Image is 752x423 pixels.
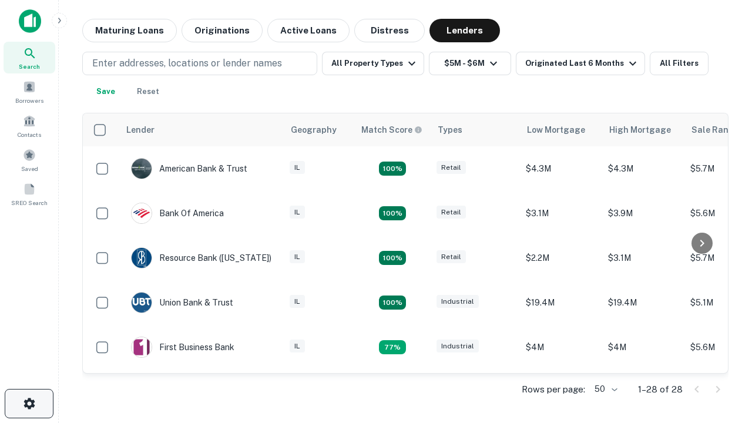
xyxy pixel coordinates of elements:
div: Matching Properties: 4, hasApolloMatch: undefined [379,251,406,265]
img: picture [132,203,152,223]
div: Resource Bank ([US_STATE]) [131,247,271,268]
button: Maturing Loans [82,19,177,42]
div: Matching Properties: 3, hasApolloMatch: undefined [379,340,406,354]
div: IL [290,206,305,219]
a: SREO Search [4,178,55,210]
th: Low Mortgage [520,113,602,146]
button: Distress [354,19,425,42]
div: Capitalize uses an advanced AI algorithm to match your search with the best lender. The match sco... [361,123,422,136]
button: Save your search to get updates of matches that match your search criteria. [87,80,125,103]
td: $4.3M [520,146,602,191]
div: First Business Bank [131,337,234,358]
th: Types [431,113,520,146]
button: Originations [182,19,263,42]
a: Contacts [4,110,55,142]
span: Borrowers [15,96,43,105]
h6: Match Score [361,123,420,136]
span: Search [19,62,40,71]
div: Lender [126,123,155,137]
div: Types [438,123,462,137]
th: Geography [284,113,354,146]
td: $3.9M [520,370,602,414]
span: Contacts [18,130,41,139]
button: Reset [129,80,167,103]
div: Originated Last 6 Months [525,56,640,70]
div: Retail [437,206,466,219]
td: $3.1M [602,236,684,280]
div: American Bank & Trust [131,158,247,179]
p: 1–28 of 28 [638,382,683,397]
span: SREO Search [11,198,48,207]
div: IL [290,161,305,174]
button: Active Loans [267,19,350,42]
img: picture [132,337,152,357]
td: $4M [602,325,684,370]
a: Saved [4,144,55,176]
th: Lender [119,113,284,146]
div: IL [290,295,305,308]
td: $4.3M [602,146,684,191]
div: Matching Properties: 4, hasApolloMatch: undefined [379,296,406,310]
div: Matching Properties: 4, hasApolloMatch: undefined [379,206,406,220]
td: $4.2M [602,370,684,414]
div: IL [290,340,305,353]
button: Enter addresses, locations or lender names [82,52,317,75]
img: picture [132,159,152,179]
a: Search [4,42,55,73]
div: Bank Of America [131,203,224,224]
td: $19.4M [602,280,684,325]
button: All Filters [650,52,709,75]
div: Industrial [437,340,479,353]
div: Retail [437,161,466,174]
span: Saved [21,164,38,173]
th: Capitalize uses an advanced AI algorithm to match your search with the best lender. The match sco... [354,113,431,146]
button: All Property Types [322,52,424,75]
iframe: Chat Widget [693,291,752,348]
div: Union Bank & Trust [131,292,233,313]
div: Industrial [437,295,479,308]
img: picture [132,248,152,268]
img: picture [132,293,152,313]
div: Low Mortgage [527,123,585,137]
td: $3.1M [520,191,602,236]
button: $5M - $6M [429,52,511,75]
td: $19.4M [520,280,602,325]
button: Lenders [429,19,500,42]
div: 50 [590,381,619,398]
button: Originated Last 6 Months [516,52,645,75]
td: $2.2M [520,236,602,280]
img: capitalize-icon.png [19,9,41,33]
a: Borrowers [4,76,55,108]
div: Retail [437,250,466,264]
p: Enter addresses, locations or lender names [92,56,282,70]
td: $3.9M [602,191,684,236]
th: High Mortgage [602,113,684,146]
div: Matching Properties: 7, hasApolloMatch: undefined [379,162,406,176]
div: Geography [291,123,337,137]
div: High Mortgage [609,123,671,137]
p: Rows per page: [522,382,585,397]
div: IL [290,250,305,264]
td: $4M [520,325,602,370]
